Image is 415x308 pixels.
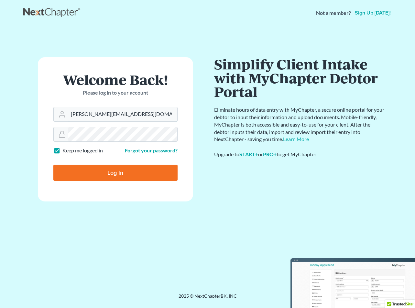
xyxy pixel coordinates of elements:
[53,89,178,97] p: Please log in to your account
[239,151,258,157] a: START+
[214,151,386,158] div: Upgrade to or to get MyChapter
[62,147,103,154] label: Keep me logged in
[125,147,178,153] a: Forgot your password?
[53,165,178,181] input: Log In
[68,107,177,121] input: Email Address
[214,57,386,98] h1: Simplify Client Intake with MyChapter Debtor Portal
[316,9,351,17] strong: Not a member?
[214,106,386,143] p: Eliminate hours of data entry with MyChapter, a secure online portal for your debtor to input the...
[23,293,392,304] div: 2025 © NextChapterBK, INC
[263,151,277,157] a: PRO+
[283,136,309,142] a: Learn More
[53,73,178,87] h1: Welcome Back!
[354,10,392,15] a: Sign up [DATE]!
